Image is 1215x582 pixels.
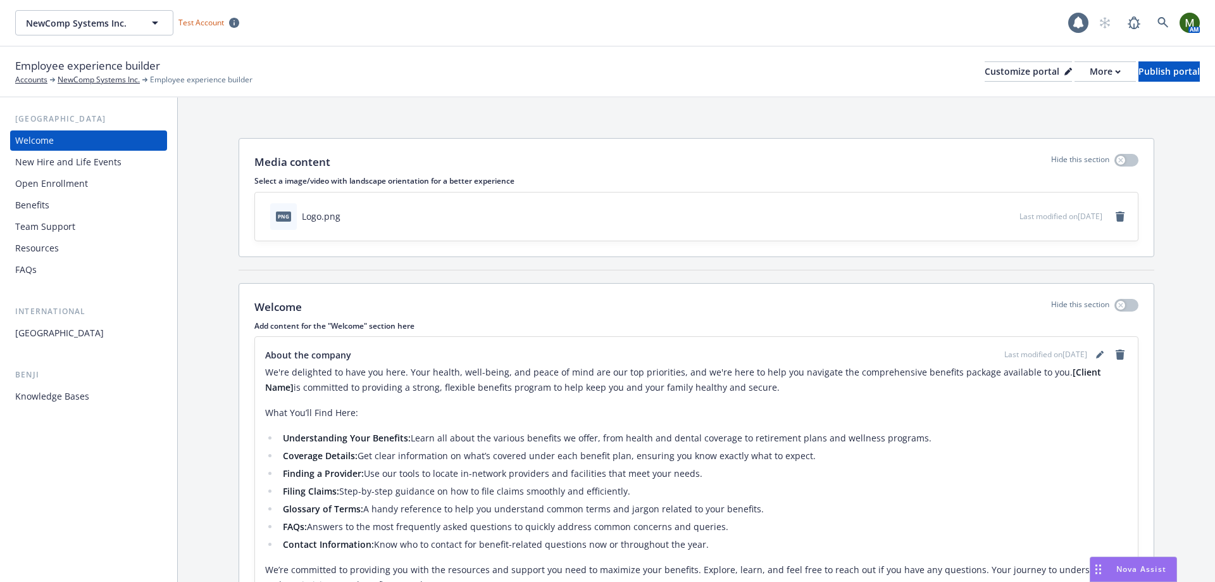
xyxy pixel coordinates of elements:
[1121,10,1147,35] a: Report a Bug
[1051,154,1109,170] p: Hide this section
[279,431,1128,446] li: Learn all about the various benefits we offer, from health and dental coverage to retirement plan...
[1138,62,1200,81] div: Publish portal
[983,210,993,223] button: download file
[150,74,252,85] span: Employee experience builder
[10,195,167,215] a: Benefits
[10,174,167,194] a: Open Enrollment
[279,519,1128,535] li: Answers to the most frequently asked questions to quickly address common concerns and queries.
[15,238,59,258] div: Resources
[1138,61,1200,82] button: Publish portal
[1092,10,1118,35] a: Start snowing
[254,320,1138,331] p: Add content for the "Welcome" section here
[15,58,160,74] span: Employee experience builder
[265,348,351,362] span: About the company
[1116,564,1166,574] span: Nova Assist
[985,61,1072,82] button: Customize portal
[10,113,167,125] div: [GEOGRAPHIC_DATA]
[1075,61,1136,82] button: More
[58,74,140,85] a: NewComp Systems Inc.
[283,521,307,533] strong: FAQs:
[1180,13,1200,33] img: photo
[265,365,1128,395] p: We're delighted to have you here. Your health, well-being, and peace of mind are our top prioriti...
[279,466,1128,481] li: Use our tools to locate in-network providers and facilities that meet your needs.
[15,130,54,151] div: Welcome
[10,369,167,381] div: Benji
[283,503,363,515] strong: Glossary of Terms:
[254,299,302,315] p: Welcome
[985,62,1072,81] div: Customize portal
[283,485,339,497] strong: Filing Claims:
[1090,62,1121,81] div: More
[283,432,411,444] strong: Understanding Your Benefits:
[10,152,167,172] a: New Hire and Life Events
[283,450,358,462] strong: Coverage Details:
[1090,557,1106,581] div: Drag to move
[15,260,37,280] div: FAQs
[254,175,1138,186] p: Select a image/video with landscape orientation for a better experience
[1019,211,1102,222] span: Last modified on [DATE]
[15,174,88,194] div: Open Enrollment
[1092,347,1107,362] a: editPencil
[10,238,167,258] a: Resources
[1112,347,1128,362] a: remove
[1003,210,1014,223] button: preview file
[10,130,167,151] a: Welcome
[10,260,167,280] a: FAQs
[26,16,135,30] span: NewComp Systems Inc.
[15,74,47,85] a: Accounts
[283,538,374,550] strong: Contact Information:
[15,10,173,35] button: NewComp Systems Inc.
[265,405,1128,421] p: What You’ll Find Here:
[15,386,89,407] div: Knowledge Bases
[10,305,167,318] div: International
[302,210,340,223] div: Logo.png
[1090,557,1177,582] button: Nova Assist
[173,16,244,29] span: Test Account
[279,484,1128,499] li: Step-by-step guidance on how to file claims smoothly and efficiently.
[10,217,167,237] a: Team Support
[15,152,121,172] div: New Hire and Life Events
[15,217,75,237] div: Team Support
[10,323,167,343] a: [GEOGRAPHIC_DATA]
[279,537,1128,552] li: Know who to contact for benefit-related questions now or throughout the year.
[1004,349,1087,360] span: Last modified on [DATE]
[15,323,104,343] div: [GEOGRAPHIC_DATA]
[1150,10,1176,35] a: Search
[283,467,364,479] strong: Finding a Provider:
[279,448,1128,464] li: Get clear information on what’s covered under each benefit plan, ensuring you know exactly what t...
[254,154,330,170] p: Media content
[15,195,49,215] div: Benefits
[178,17,224,28] span: Test Account
[10,386,167,407] a: Knowledge Bases
[276,212,291,221] span: png
[279,502,1128,517] li: A handy reference to help you understand common terms and jargon related to your benefits.
[1112,209,1128,224] a: remove
[1051,299,1109,315] p: Hide this section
